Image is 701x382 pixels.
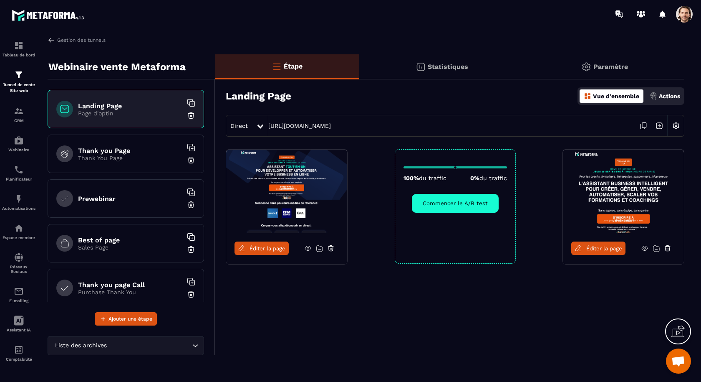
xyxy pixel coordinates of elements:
span: du traffic [479,175,507,181]
span: du traffic [419,175,446,181]
img: formation [14,41,24,51]
h6: Prewebinar [78,195,182,203]
a: formationformationTableau de bord [2,34,35,64]
a: Éditer la page [235,242,289,255]
p: Espace membre [2,235,35,240]
img: automations [14,223,24,233]
p: 100% [403,175,446,181]
h6: Thank you Page [78,147,182,155]
a: Gestion des tunnels [48,36,106,44]
p: Assistant IA [2,328,35,332]
img: trash [187,201,195,209]
a: [URL][DOMAIN_NAME] [268,122,331,129]
img: trash [187,245,195,254]
span: Éditer la page [586,245,622,252]
p: Planificateur [2,177,35,181]
a: formationformationTunnel de vente Site web [2,64,35,100]
p: Comptabilité [2,357,35,362]
img: actions.d6e523a2.png [650,92,657,100]
h6: Best of page [78,236,182,244]
p: Tableau de bord [2,53,35,57]
p: Page d'optin [78,110,182,117]
img: formation [14,70,24,80]
img: automations [14,135,24,145]
p: Étape [284,62,303,70]
h6: Landing Page [78,102,182,110]
p: Thank You Page [78,155,182,161]
button: Commencer le A/B test [412,194,499,213]
p: Paramètre [593,63,628,71]
a: Assistant IA [2,309,35,339]
p: Sales Page [78,244,182,251]
p: Actions [659,93,680,99]
p: Statistiques [428,63,468,71]
img: stats.20deebd0.svg [416,62,426,72]
a: emailemailE-mailing [2,280,35,309]
img: social-network [14,252,24,262]
span: Éditer la page [250,245,285,252]
p: Webinaire vente Metaforma [48,59,186,75]
a: automationsautomationsAutomatisations [2,188,35,217]
p: Automatisations [2,206,35,211]
div: Search for option [48,336,204,355]
img: dashboard-orange.40269519.svg [584,92,591,100]
a: Éditer la page [571,242,625,255]
p: Webinaire [2,148,35,152]
img: trash [187,156,195,164]
p: CRM [2,118,35,123]
img: email [14,286,24,296]
img: scheduler [14,165,24,175]
button: Ajouter une étape [95,312,157,326]
h3: Landing Page [226,90,291,102]
a: automationsautomationsWebinaire [2,129,35,158]
span: Liste des archives [53,341,108,350]
p: 0% [470,175,507,181]
img: bars-o.4a397970.svg [272,61,282,71]
a: formationformationCRM [2,100,35,129]
a: automationsautomationsEspace membre [2,217,35,246]
a: schedulerschedulerPlanificateur [2,158,35,188]
div: Ouvrir le chat [666,349,691,374]
img: image [563,150,684,233]
img: accountant [14,345,24,355]
p: E-mailing [2,298,35,303]
img: trash [187,111,195,120]
span: Ajouter une étape [108,315,152,323]
span: Direct [230,122,248,129]
img: automations [14,194,24,204]
img: formation [14,106,24,116]
img: image [226,150,347,233]
a: social-networksocial-networkRéseaux Sociaux [2,246,35,280]
p: Vue d'ensemble [593,93,639,99]
img: trash [187,290,195,298]
img: setting-w.858f3a88.svg [668,118,684,134]
img: setting-gr.5f69749f.svg [581,62,591,72]
img: arrow-next.bcc2205e.svg [651,118,667,134]
img: logo [12,8,87,23]
p: Tunnel de vente Site web [2,82,35,94]
a: accountantaccountantComptabilité [2,339,35,368]
img: arrow [48,36,55,44]
h6: Thank you page Call [78,281,182,289]
p: Purchase Thank You [78,289,182,295]
input: Search for option [108,341,190,350]
p: Réseaux Sociaux [2,265,35,274]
